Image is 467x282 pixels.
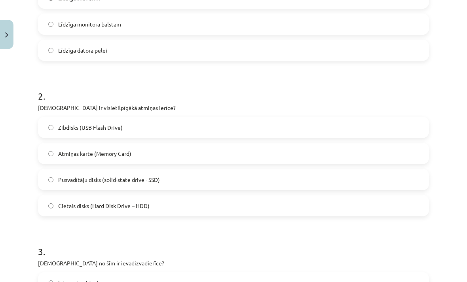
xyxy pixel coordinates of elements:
span: Cietais disks (Hard Disk Drive – HDD) [58,202,150,210]
input: Līdzīga datora pelei [48,48,53,53]
span: Līdzīga datora pelei [58,46,107,55]
input: Atmiņas karte (Memory Card) [48,151,53,156]
h1: 2 . [38,77,429,101]
p: [DEMOGRAPHIC_DATA] no šīm ir ievadizvadierīce? [38,259,429,267]
span: Līdzīga monitora balstam [58,20,121,28]
h1: 3 . [38,232,429,257]
p: [DEMOGRAPHIC_DATA] ir visietilpīgākā atmiņas ierīce? [38,104,429,112]
span: Pusvadītāju disks (solid-state drive - SSD) [58,176,160,184]
input: Līdzīga monitora balstam [48,22,53,27]
input: Cietais disks (Hard Disk Drive – HDD) [48,203,53,208]
input: Zibdisks (USB Flash Drive) [48,125,53,130]
span: Zibdisks (USB Flash Drive) [58,123,123,132]
input: Pusvadītāju disks (solid-state drive - SSD) [48,177,53,182]
img: icon-close-lesson-0947bae3869378f0d4975bcd49f059093ad1ed9edebbc8119c70593378902aed.svg [5,32,8,38]
span: Atmiņas karte (Memory Card) [58,150,131,158]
